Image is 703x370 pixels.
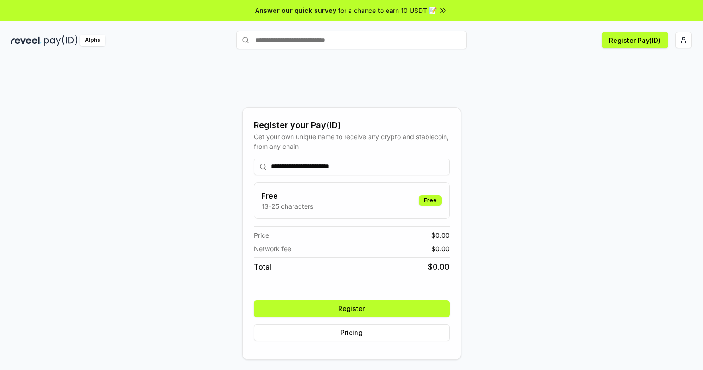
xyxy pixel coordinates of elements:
[11,35,42,46] img: reveel_dark
[44,35,78,46] img: pay_id
[255,6,336,15] span: Answer our quick survey
[262,201,313,211] p: 13-25 characters
[254,230,269,240] span: Price
[338,6,437,15] span: for a chance to earn 10 USDT 📝
[254,119,450,132] div: Register your Pay(ID)
[602,32,668,48] button: Register Pay(ID)
[431,244,450,253] span: $ 0.00
[254,261,271,272] span: Total
[428,261,450,272] span: $ 0.00
[419,195,442,206] div: Free
[254,300,450,317] button: Register
[80,35,105,46] div: Alpha
[254,244,291,253] span: Network fee
[262,190,313,201] h3: Free
[254,132,450,151] div: Get your own unique name to receive any crypto and stablecoin, from any chain
[431,230,450,240] span: $ 0.00
[254,324,450,341] button: Pricing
